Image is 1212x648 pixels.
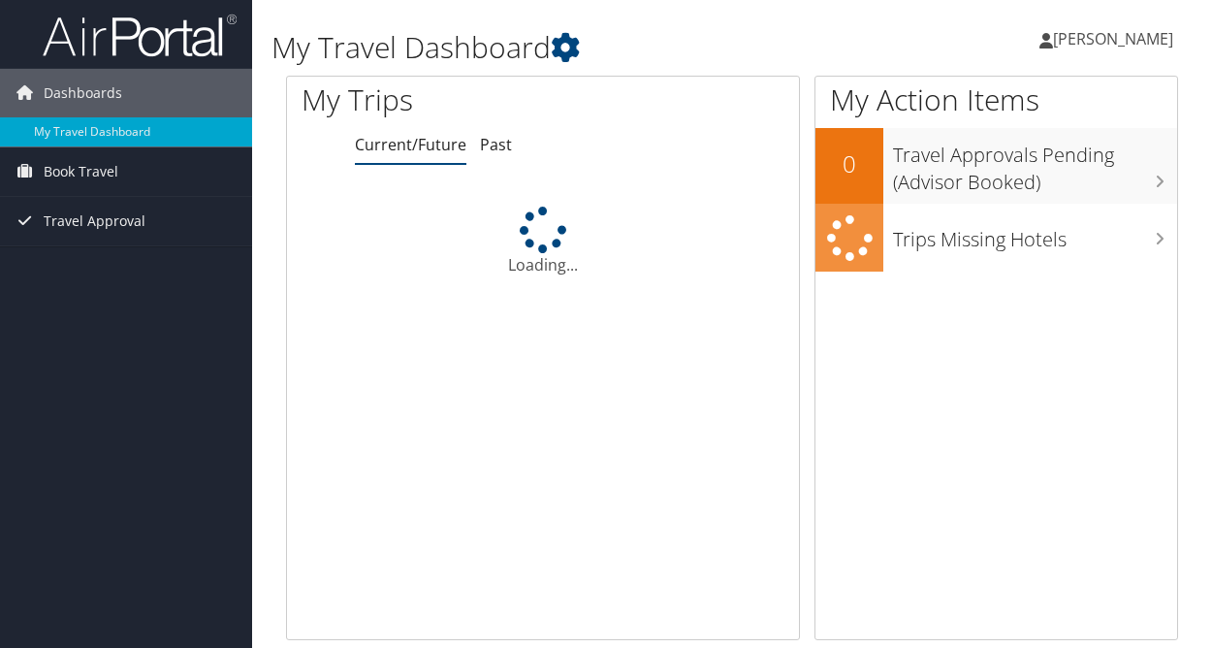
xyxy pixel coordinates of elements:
[44,197,145,245] span: Travel Approval
[302,80,571,120] h1: My Trips
[271,27,885,68] h1: My Travel Dashboard
[893,216,1177,253] h3: Trips Missing Hotels
[1039,10,1193,68] a: [PERSON_NAME]
[44,147,118,196] span: Book Travel
[1053,28,1173,49] span: [PERSON_NAME]
[287,207,799,276] div: Loading...
[44,69,122,117] span: Dashboards
[815,147,883,180] h2: 0
[893,132,1177,196] h3: Travel Approvals Pending (Advisor Booked)
[355,134,466,155] a: Current/Future
[815,128,1177,203] a: 0Travel Approvals Pending (Advisor Booked)
[480,134,512,155] a: Past
[815,204,1177,273] a: Trips Missing Hotels
[815,80,1177,120] h1: My Action Items
[43,13,237,58] img: airportal-logo.png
